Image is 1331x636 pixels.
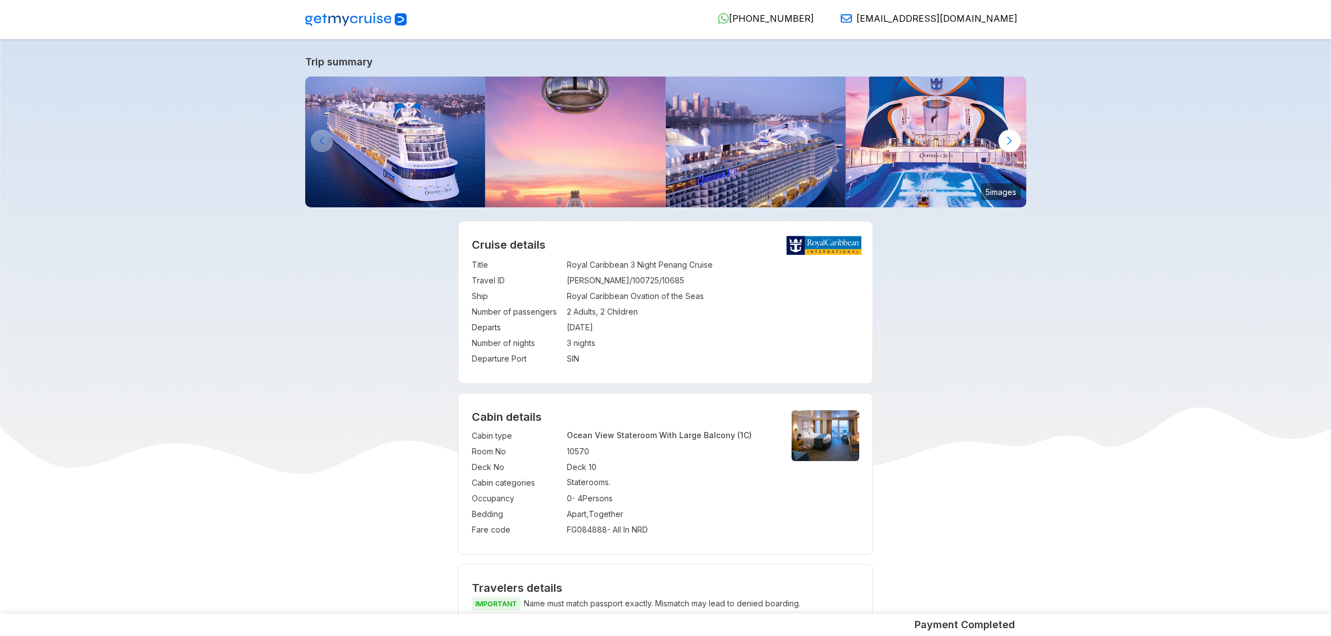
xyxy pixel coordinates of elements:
td: [DATE] [567,320,859,335]
td: Title [472,257,561,273]
p: Name must match passport exactly. Mismatch may lead to denied boarding. [472,597,859,611]
img: Email [841,13,852,24]
td: Number of nights [472,335,561,351]
td: : [561,351,567,367]
h2: Cruise details [472,238,859,251]
td: : [561,506,567,522]
td: Travel ID [472,273,561,288]
td: Occupancy [472,491,561,506]
td: : [561,320,567,335]
td: : [561,273,567,288]
h4: Cabin details [472,410,859,424]
h2: Travelers details [472,581,859,595]
span: Together [589,509,623,519]
td: 2 Adults, 2 Children [567,304,859,320]
a: [EMAIL_ADDRESS][DOMAIN_NAME] [832,13,1017,24]
span: Apart , [567,509,589,519]
td: : [561,288,567,304]
td: Deck No [472,459,561,475]
td: Ship [472,288,561,304]
td: Number of passengers [472,304,561,320]
span: IMPORTANT [472,597,520,610]
td: SIN [567,351,859,367]
img: ovation-of-the-seas-departing-from-sydney.jpg [666,77,846,207]
td: [PERSON_NAME]/100725/10685 [567,273,859,288]
td: Cabin categories [472,475,561,491]
td: Room No [472,444,561,459]
td: : [561,304,567,320]
td: : [561,257,567,273]
span: (1C) [737,430,752,440]
img: north-star-sunset-ovation-of-the-seas.jpg [485,77,666,207]
td: Cabin type [472,428,561,444]
td: : [561,491,567,506]
td: Deck 10 [567,459,773,475]
span: [EMAIL_ADDRESS][DOMAIN_NAME] [856,13,1017,24]
td: 0 - 4 Persons [567,491,773,506]
td: Departs [472,320,561,335]
td: Bedding [472,506,561,522]
img: WhatsApp [718,13,729,24]
td: Royal Caribbean Ovation of the Seas [567,288,859,304]
img: ovation-of-the-seas-flowrider-sunset.jpg [846,77,1026,207]
td: 10570 [567,444,773,459]
span: [PHONE_NUMBER] [729,13,814,24]
a: [PHONE_NUMBER] [709,13,814,24]
td: Fare code [472,522,561,538]
td: : [561,459,567,475]
td: 3 nights [567,335,859,351]
td: : [561,428,567,444]
img: ovation-exterior-back-aerial-sunset-port-ship.jpg [305,77,486,207]
p: Staterooms. [567,477,773,487]
div: FG084888 - All In NRD [567,524,773,535]
p: Ocean View Stateroom With Large Balcony [567,430,773,440]
td: Royal Caribbean 3 Night Penang Cruise [567,257,859,273]
td: : [561,522,567,538]
a: Trip summary [305,56,1026,68]
small: 5 images [981,183,1021,200]
td: : [561,335,567,351]
td: : [561,475,567,491]
td: Departure Port [472,351,561,367]
td: : [561,444,567,459]
h5: Payment Completed [915,618,1015,632]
